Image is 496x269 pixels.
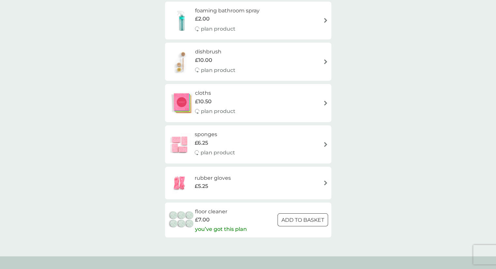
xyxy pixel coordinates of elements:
[201,25,235,33] p: plan product
[195,225,247,234] p: you’ve got this plan
[323,180,328,185] img: arrow right
[201,107,235,116] p: plan product
[323,101,328,106] img: arrow right
[168,92,195,115] img: cloths
[195,48,235,56] h6: dishbrush
[278,213,328,226] button: ADD TO BASKET
[195,174,231,182] h6: rubber gloves
[195,182,208,191] span: £5.25
[201,66,235,75] p: plan product
[168,133,191,156] img: sponges
[281,216,324,224] p: ADD TO BASKET
[323,18,328,23] img: arrow right
[195,89,235,97] h6: cloths
[201,149,235,157] p: plan product
[195,216,210,224] span: £7.00
[168,208,195,231] img: floor cleaner
[195,139,208,147] span: £6.25
[195,130,235,139] h6: sponges
[168,9,195,32] img: foaming bathroom spray
[168,50,195,73] img: dishbrush
[195,15,210,23] span: £2.00
[323,142,328,147] img: arrow right
[195,207,247,216] h6: floor cleaner
[323,59,328,64] img: arrow right
[195,56,212,64] span: £10.00
[195,97,212,106] span: £10.50
[195,7,260,15] h6: foaming bathroom spray
[168,172,191,194] img: rubber gloves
